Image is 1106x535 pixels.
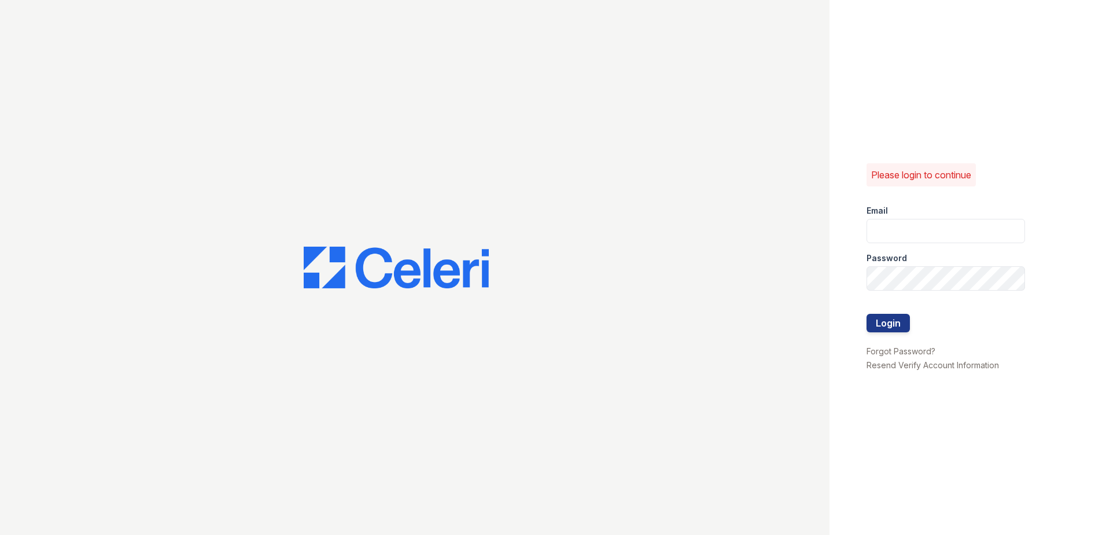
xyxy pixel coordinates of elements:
button: Login [867,314,910,332]
label: Password [867,252,907,264]
p: Please login to continue [871,168,971,182]
a: Resend Verify Account Information [867,360,999,370]
label: Email [867,205,888,217]
img: CE_Logo_Blue-a8612792a0a2168367f1c8372b55b34899dd931a85d93a1a3d3e32e68fde9ad4.png [304,247,489,288]
a: Forgot Password? [867,346,935,356]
